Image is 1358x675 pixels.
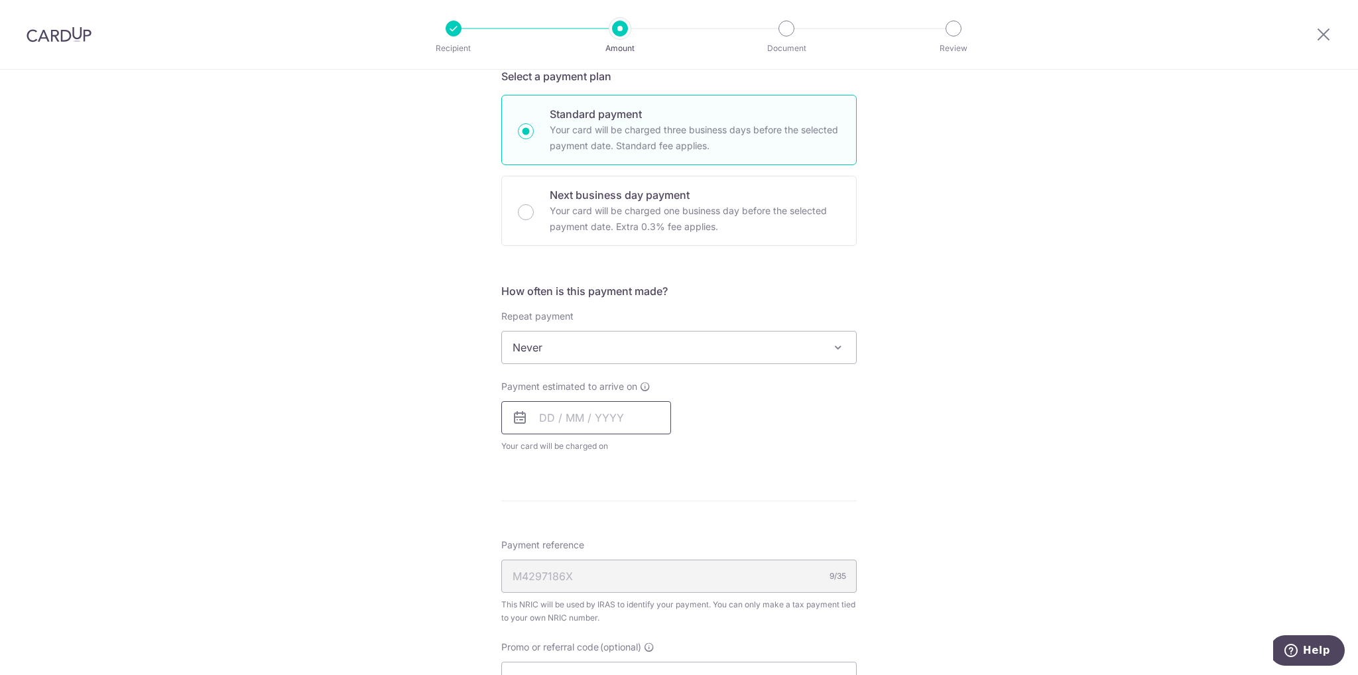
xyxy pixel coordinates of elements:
[502,332,856,363] span: Never
[404,42,503,55] p: Recipient
[501,68,857,84] h5: Select a payment plan
[830,570,846,583] div: 9/35
[501,401,671,434] input: DD / MM / YYYY
[501,538,584,552] span: Payment reference
[904,42,1003,55] p: Review
[1273,635,1345,668] iframe: Opens a widget where you can find more information
[550,106,840,122] p: Standard payment
[501,598,857,625] div: This NRIC will be used by IRAS to identify your payment. You can only make a tax payment tied to ...
[550,203,840,235] p: Your card will be charged one business day before the selected payment date. Extra 0.3% fee applies.
[501,331,857,364] span: Never
[501,283,857,299] h5: How often is this payment made?
[27,27,92,42] img: CardUp
[550,187,840,203] p: Next business day payment
[571,42,669,55] p: Amount
[600,641,641,654] span: (optional)
[501,641,599,654] span: Promo or referral code
[550,122,840,154] p: Your card will be charged three business days before the selected payment date. Standard fee appl...
[501,380,637,393] span: Payment estimated to arrive on
[501,440,671,453] span: Your card will be charged on
[501,310,574,323] label: Repeat payment
[737,42,835,55] p: Document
